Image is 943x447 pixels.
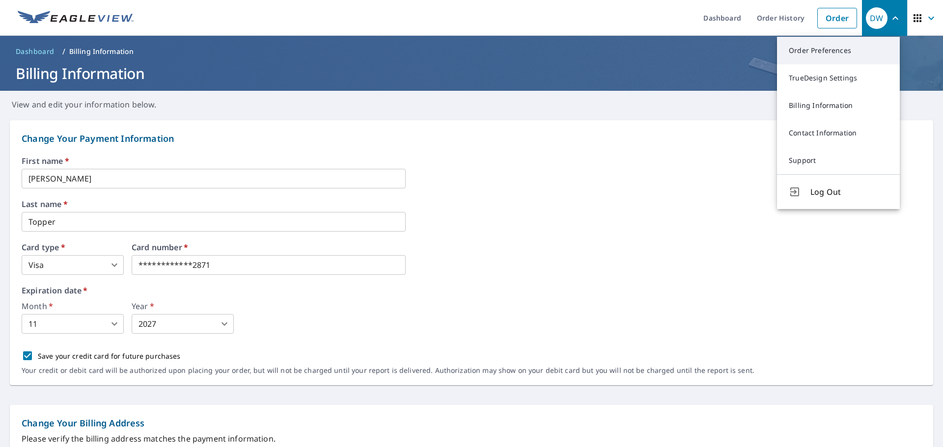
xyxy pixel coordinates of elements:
label: Month [22,302,124,310]
div: DW [866,7,888,29]
a: TrueDesign Settings [777,64,900,92]
a: Support [777,147,900,174]
p: Change Your Billing Address [22,417,921,430]
span: Dashboard [16,47,55,56]
p: Change Your Payment Information [22,132,921,145]
button: Log Out [777,174,900,209]
label: First name [22,157,921,165]
p: Billing Information [69,47,134,56]
div: 11 [22,314,124,334]
a: Order [817,8,857,28]
p: Your credit or debit card will be authorized upon placing your order, but will not be charged unt... [22,366,754,375]
a: Billing Information [777,92,900,119]
label: Expiration date [22,287,921,294]
a: Dashboard [12,44,58,59]
label: Last name [22,200,921,208]
p: Save your credit card for future purchases [38,351,181,361]
label: Card number [132,243,406,251]
nav: breadcrumb [12,44,931,59]
a: Order Preferences [777,37,900,64]
a: Contact Information [777,119,900,147]
div: 2027 [132,314,234,334]
p: Please verify the billing address matches the payment information. [22,433,921,445]
li: / [62,46,65,57]
div: Visa [22,255,124,275]
h1: Billing Information [12,63,931,83]
label: Card type [22,243,124,251]
img: EV Logo [18,11,134,26]
label: Year [132,302,234,310]
span: Log Out [810,186,888,198]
